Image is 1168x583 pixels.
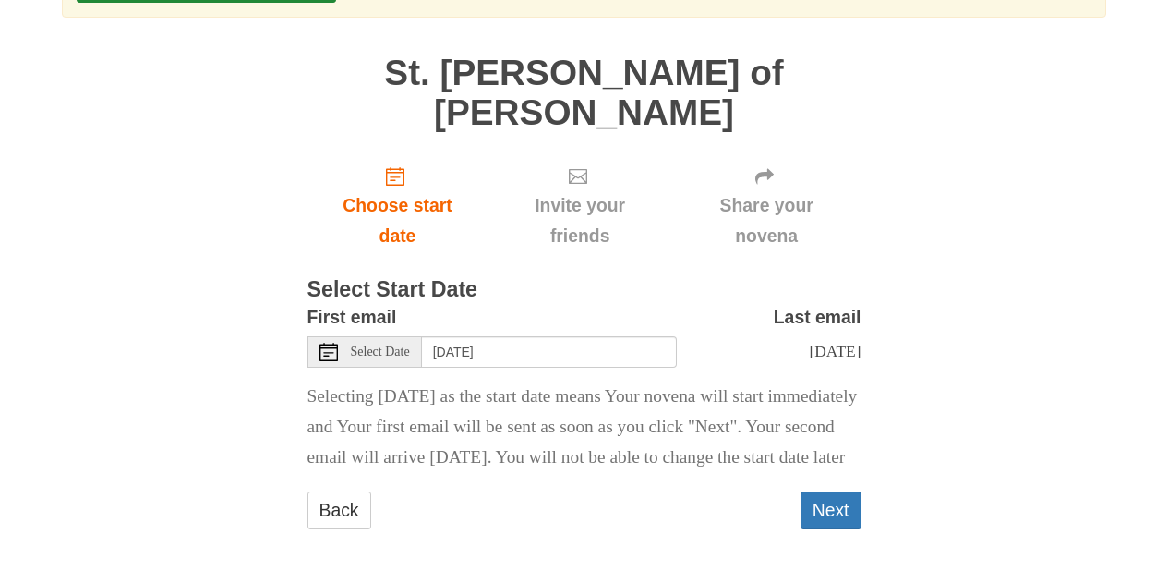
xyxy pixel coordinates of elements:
[307,54,861,132] h1: St. [PERSON_NAME] of [PERSON_NAME]
[307,302,397,333] label: First email
[422,336,677,368] input: Use the arrow keys to pick a date
[672,151,861,261] div: Click "Next" to confirm your start date first.
[307,382,861,473] p: Selecting [DATE] as the start date means Your novena will start immediately and Your first email ...
[774,302,861,333] label: Last email
[307,492,371,529] a: Back
[307,278,861,302] h3: Select Start Date
[351,346,410,358] span: Select Date
[307,151,488,261] a: Choose start date
[326,190,470,251] span: Choose start date
[506,190,653,251] span: Invite your friends
[691,190,843,251] span: Share your novena
[801,492,861,529] button: Next
[809,342,861,360] span: [DATE]
[488,151,671,261] div: Click "Next" to confirm your start date first.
